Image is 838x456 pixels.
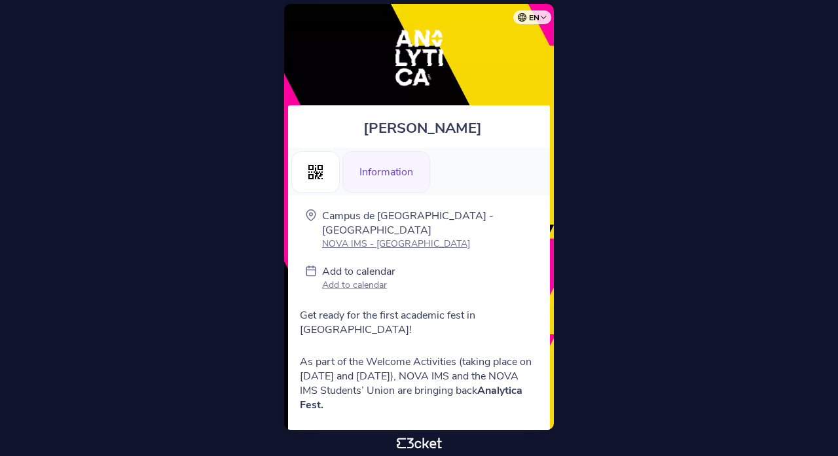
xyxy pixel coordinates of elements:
div: Information [342,151,430,193]
span: [PERSON_NAME] [363,118,482,138]
p: Add to calendar [322,264,395,279]
strong: Analytica Fest. [300,383,522,412]
img: Analytica Fest 2025 - Sep 6th [378,17,460,99]
a: Add to calendar Add to calendar [322,264,395,294]
p: NOVA IMS - [GEOGRAPHIC_DATA] [322,237,533,250]
a: Information [342,164,430,178]
span: Get ready for the first academic fest in [GEOGRAPHIC_DATA]! [300,308,475,337]
p: As part of the Welcome Activities (taking place on [DATE] and [DATE]), NOVA IMS and the NOVA IMS ... [300,355,538,412]
p: Add to calendar [322,279,395,291]
a: Campus de [GEOGRAPHIC_DATA] - [GEOGRAPHIC_DATA] NOVA IMS - [GEOGRAPHIC_DATA] [322,209,533,250]
p: Campus de [GEOGRAPHIC_DATA] - [GEOGRAPHIC_DATA] [322,209,533,237]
